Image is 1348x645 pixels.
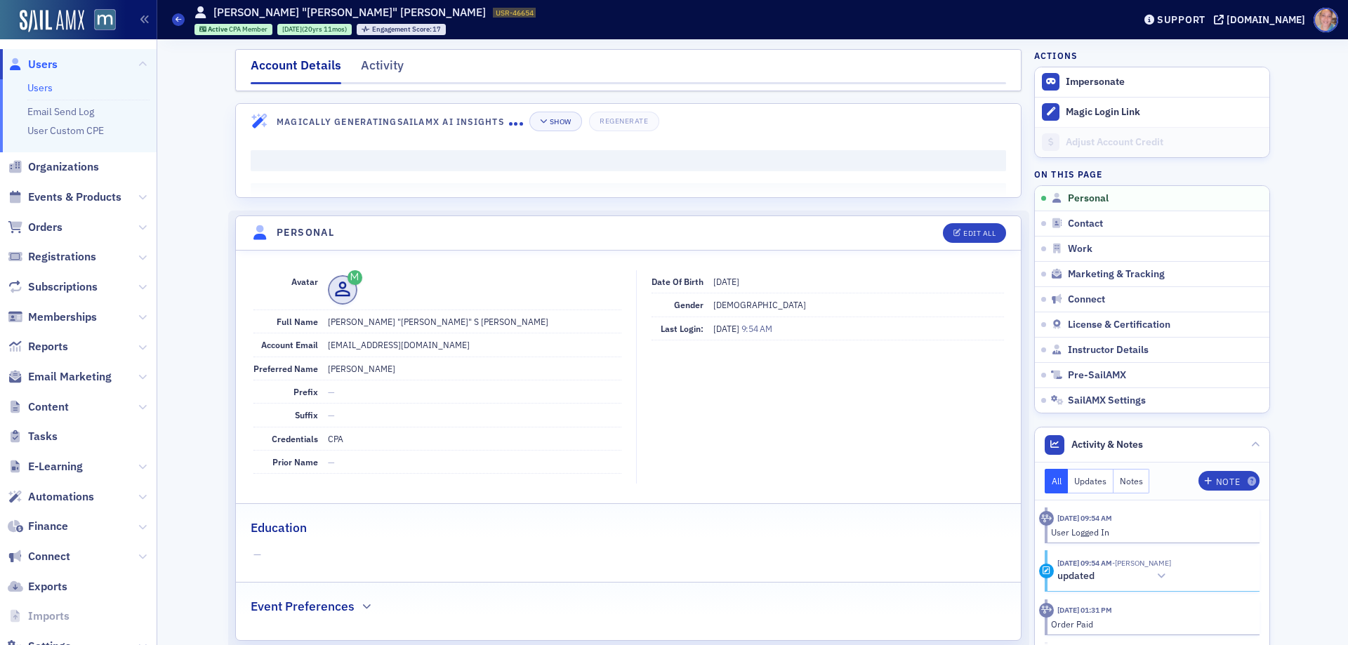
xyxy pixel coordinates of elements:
span: Marketing & Tracking [1068,268,1165,281]
span: Automations [28,489,94,505]
button: All [1045,469,1069,493]
span: Personal [1068,192,1109,205]
span: Users [28,57,58,72]
a: Events & Products [8,189,121,205]
button: Magic Login Link [1035,97,1269,127]
span: — [328,386,335,397]
dd: [PERSON_NAME] [328,357,621,380]
span: Email Marketing [28,369,112,385]
div: Support [1157,13,1205,26]
button: Impersonate [1066,76,1125,88]
div: Engagement Score: 17 [357,24,446,35]
span: Last Login: [661,323,703,334]
a: View Homepage [84,9,116,33]
span: Prior Name [272,456,318,467]
time: 6/26/2025 01:31 PM [1057,605,1112,615]
div: 2004-10-21 00:00:00 [277,24,352,35]
h1: [PERSON_NAME] "[PERSON_NAME]" [PERSON_NAME] [213,5,486,20]
span: E-Learning [28,459,83,474]
a: User Custom CPE [27,124,104,137]
span: Date of Birth [652,276,703,287]
span: Suffix [295,409,318,420]
dd: [DEMOGRAPHIC_DATA] [713,293,1004,316]
span: [DATE] [282,25,302,34]
h4: Magically Generating SailAMX AI Insights [277,115,509,128]
span: [DATE] [713,323,741,334]
span: 9:54 AM [741,323,772,334]
div: Account Details [251,56,341,84]
span: Content [28,399,69,415]
div: 17 [372,26,442,34]
span: Orders [28,220,62,235]
span: Finance [28,519,68,534]
div: Activity [1039,511,1054,526]
dd: [EMAIL_ADDRESS][DOMAIN_NAME] [328,333,621,356]
a: Exports [8,579,67,594]
span: Cindy Garnette [1112,558,1171,568]
a: Orders [8,220,62,235]
a: E-Learning [8,459,83,474]
span: Contact [1068,218,1103,230]
h4: Personal [277,225,334,240]
span: [DATE] [713,276,739,287]
a: Imports [8,609,70,624]
div: Order Paid [1051,618,1250,630]
h4: On this page [1034,168,1270,180]
div: Edit All [963,230,996,237]
a: Memberships [8,310,97,325]
div: Magic Login Link [1066,106,1262,119]
h4: Actions [1034,49,1078,62]
div: Update [1039,564,1054,578]
span: Activity & Notes [1071,437,1143,452]
span: Pre-SailAMX [1068,369,1126,382]
div: (20yrs 11mos) [282,25,347,34]
a: Finance [8,519,68,534]
a: Organizations [8,159,99,175]
span: Tasks [28,429,58,444]
div: [DOMAIN_NAME] [1227,13,1305,26]
span: Subscriptions [28,279,98,295]
span: Imports [28,609,70,624]
span: — [328,409,335,420]
span: Reports [28,339,68,354]
span: Instructor Details [1068,344,1149,357]
span: Events & Products [28,189,121,205]
a: Email Marketing [8,369,112,385]
button: Note [1198,471,1260,491]
a: Reports [8,339,68,354]
a: Adjust Account Credit [1035,127,1269,157]
h2: Event Preferences [251,597,355,616]
span: Connect [28,549,70,564]
div: User Logged In [1051,526,1250,538]
span: Preferred Name [253,363,318,374]
h5: updated [1057,570,1095,583]
span: Work [1068,243,1092,255]
span: — [253,547,1004,562]
img: SailAMX [20,10,84,32]
a: Email Send Log [27,105,94,118]
a: Users [8,57,58,72]
a: Automations [8,489,94,505]
span: Memberships [28,310,97,325]
dd: [PERSON_NAME] "[PERSON_NAME]" S [PERSON_NAME] [328,310,621,333]
span: Full Name [277,316,318,327]
span: Gender [674,299,703,310]
div: Show [550,118,571,126]
a: Tasks [8,429,58,444]
div: Note [1216,478,1240,486]
button: Notes [1114,469,1150,493]
button: Show [529,112,582,131]
img: SailAMX [94,9,116,31]
button: Updates [1068,469,1114,493]
a: Subscriptions [8,279,98,295]
a: Registrations [8,249,96,265]
a: Content [8,399,69,415]
span: Credentials [272,433,318,444]
span: Profile [1314,8,1338,32]
span: Registrations [28,249,96,265]
button: updated [1057,569,1171,584]
button: Edit All [943,223,1006,243]
time: 8/14/2025 09:54 AM [1057,513,1112,523]
span: License & Certification [1068,319,1170,331]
